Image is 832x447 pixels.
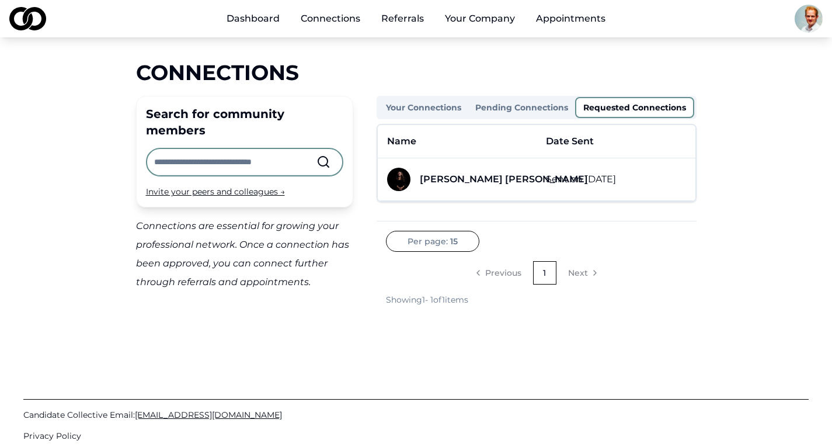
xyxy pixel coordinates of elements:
[386,294,468,306] div: Showing 1 - 1 of 1 items
[146,106,343,138] div: Search for community members
[546,134,594,148] div: Date Sent
[387,134,416,148] div: Name
[136,217,353,292] div: Connections are essential for growing your professional network. Once a connection has been appro...
[533,261,556,285] a: 1
[468,98,575,117] button: Pending Connections
[217,7,615,30] nav: Main
[291,7,370,30] a: Connections
[527,7,615,30] a: Appointments
[23,409,809,421] a: Candidate Collective Email:[EMAIL_ADDRESS][DOMAIN_NAME]
[386,231,479,252] button: Per page:15
[795,5,823,33] img: 16f166af-a3ed-4e82-bb19-e19fe603f737-1690293095294-profile_picture.jpg
[372,7,433,30] a: Referrals
[420,172,588,186] div: [PERSON_NAME] [PERSON_NAME]
[436,7,524,30] button: Your Company
[450,235,458,247] span: 15
[537,158,695,201] td: Sent on [DATE]
[146,186,343,197] div: Invite your peers and colleagues →
[386,261,687,285] nav: pagination
[379,98,468,117] button: Your Connections
[575,97,694,118] button: Requested Connections
[217,7,289,30] a: Dashboard
[135,410,282,420] span: [EMAIL_ADDRESS][DOMAIN_NAME]
[387,168,410,191] img: 1fbf5c0d-5812-4318-87db-45959b4f6b3e-IMG_1800-profile_picture.jpeg
[9,7,46,30] img: logo
[136,61,697,84] div: Connections
[23,430,809,442] a: Privacy Policy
